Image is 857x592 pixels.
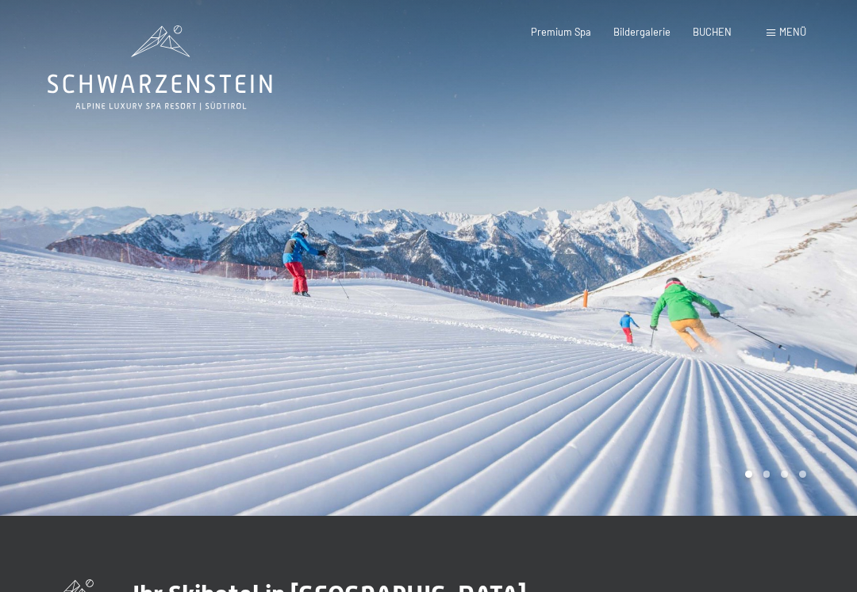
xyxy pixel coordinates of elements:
[740,471,806,478] div: Carousel Pagination
[799,471,806,478] div: Carousel Page 4
[531,25,591,38] a: Premium Spa
[613,25,671,38] a: Bildergalerie
[781,471,788,478] div: Carousel Page 3
[693,25,732,38] a: BUCHEN
[779,25,806,38] span: Menü
[745,471,752,478] div: Carousel Page 1 (Current Slide)
[763,471,771,478] div: Carousel Page 2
